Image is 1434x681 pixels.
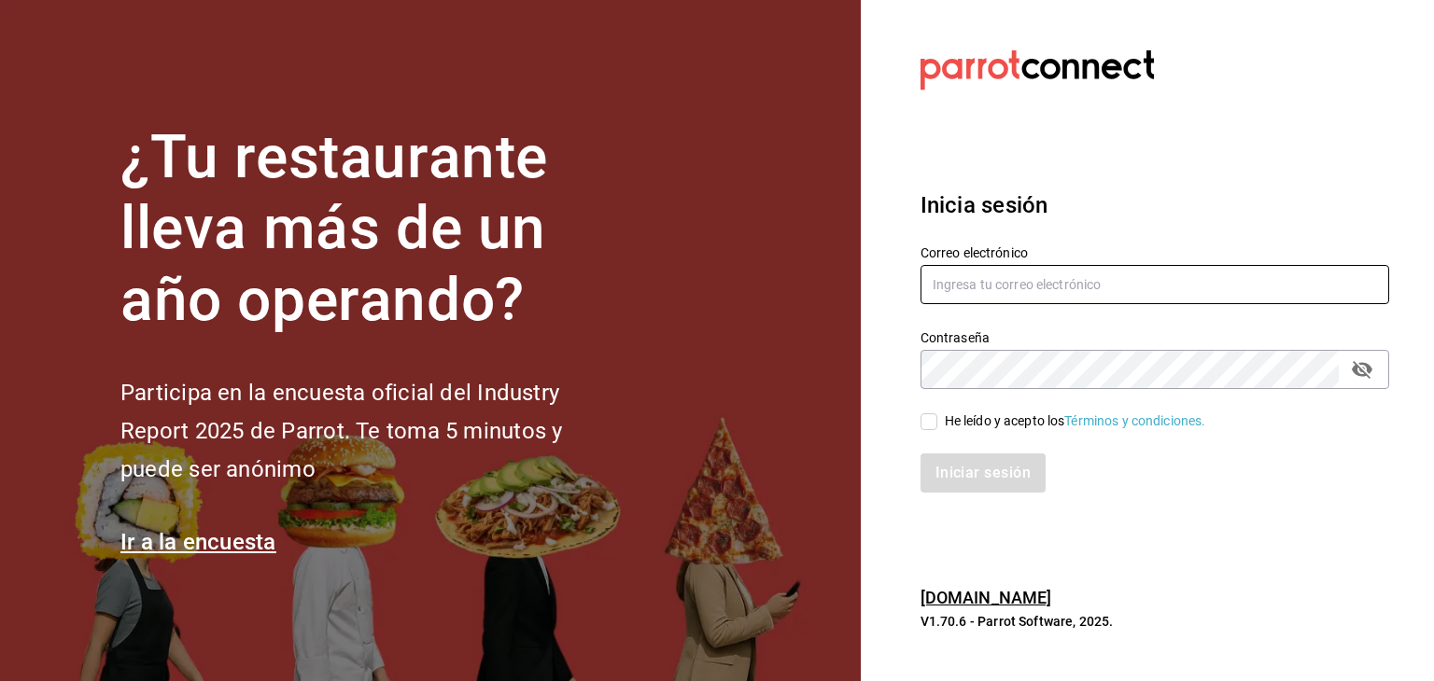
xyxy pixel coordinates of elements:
[921,330,1389,343] label: Contraseña
[945,411,1206,431] div: He leído y acepto los
[120,529,276,555] a: Ir a la encuesta
[1346,354,1378,385] button: passwordField
[921,188,1389,222] h3: Inicia sesión
[921,265,1389,304] input: Ingresa tu correo electrónico
[921,612,1389,631] p: V1.70.6 - Parrot Software, 2025.
[120,122,625,337] h1: ¿Tu restaurante lleva más de un año operando?
[921,245,1389,258] label: Correo electrónico
[921,588,1052,607] a: [DOMAIN_NAME]
[120,374,625,488] h2: Participa en la encuesta oficial del Industry Report 2025 de Parrot. Te toma 5 minutos y puede se...
[1064,413,1205,428] a: Términos y condiciones.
